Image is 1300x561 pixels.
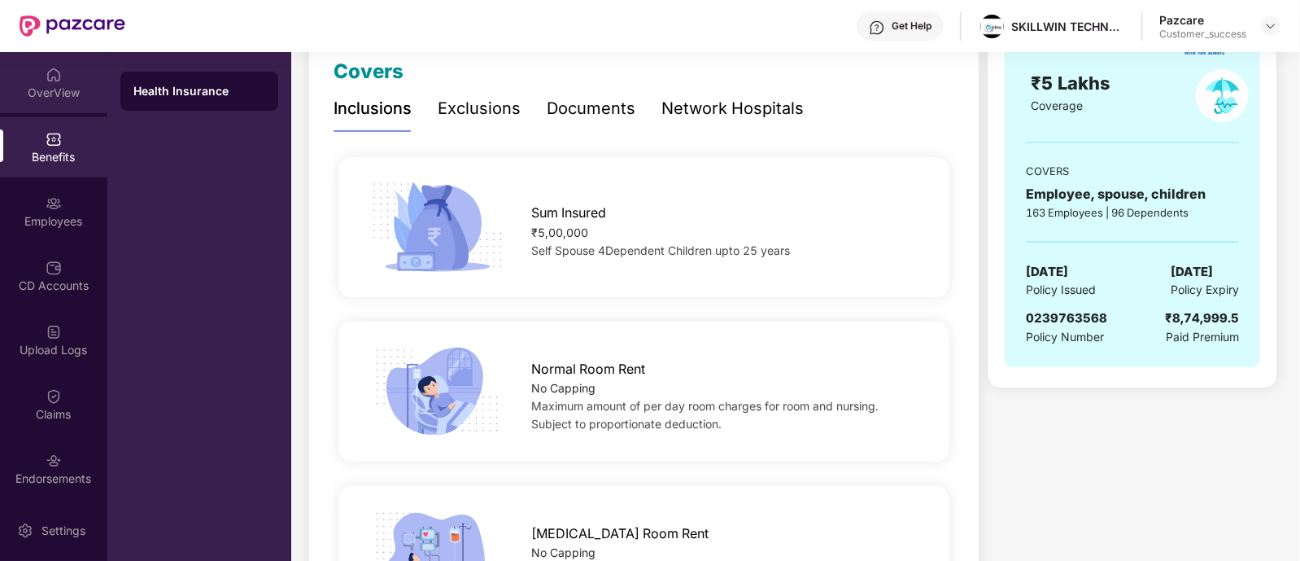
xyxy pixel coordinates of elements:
div: Pazcare [1159,12,1246,28]
img: svg+xml;base64,PHN2ZyBpZD0iU2V0dGluZy0yMHgyMCIgeG1sbnM9Imh0dHA6Ly93d3cudzMub3JnLzIwMDAvc3ZnIiB3aW... [17,523,33,539]
img: svg+xml;base64,PHN2ZyBpZD0iSGVscC0zMngzMiIgeG1sbnM9Imh0dHA6Ly93d3cudzMub3JnLzIwMDAvc3ZnIiB3aWR0aD... [869,20,885,36]
span: [MEDICAL_DATA] Room Rent [532,524,709,544]
div: Documents [547,96,635,121]
img: icon [366,342,509,441]
span: Maximum amount of per day room charges for room and nursing. Subject to proportionate deduction. [532,399,879,431]
img: svg+xml;base64,PHN2ZyBpZD0iVXBsb2FkX0xvZ3MiIGRhdGEtbmFtZT0iVXBsb2FkIExvZ3MiIHhtbG5zPSJodHRwOi8vd3... [46,324,62,340]
img: svg+xml;base64,PHN2ZyBpZD0iQ2xhaW0iIHhtbG5zPSJodHRwOi8vd3d3LnczLm9yZy8yMDAwL3N2ZyIgd2lkdGg9IjIwIi... [46,388,62,405]
div: Inclusions [334,96,412,121]
span: ₹5 Lakhs [1031,72,1115,94]
span: Sum Insured [532,203,607,223]
span: Paid Premium [1166,328,1239,346]
div: Customer_success [1159,28,1246,41]
div: COVERS [1026,163,1239,179]
div: 163 Employees | 96 Dependents [1026,204,1239,221]
div: Health Insurance [133,83,265,99]
div: Get Help [892,20,931,33]
span: Coverage [1031,99,1083,112]
span: [DATE] [1026,262,1068,282]
img: icon [366,178,509,277]
span: Policy Expiry [1171,281,1239,299]
div: Settings [37,523,90,539]
div: ₹5,00,000 [532,224,923,242]
img: svg+xml;base64,PHN2ZyBpZD0iQmVuZWZpdHMiIHhtbG5zPSJodHRwOi8vd3d3LnczLm9yZy8yMDAwL3N2ZyIgd2lkdGg9Ij... [46,131,62,147]
img: svg+xml;base64,PHN2ZyBpZD0iQ0RfQWNjb3VudHMiIGRhdGEtbmFtZT0iQ0QgQWNjb3VudHMiIHhtbG5zPSJodHRwOi8vd3... [46,260,62,276]
div: ₹8,74,999.5 [1165,309,1239,328]
span: Self Spouse 4Dependent Children upto 25 years [532,243,791,257]
span: [DATE] [1171,262,1213,282]
img: svg+xml;base64,PHN2ZyBpZD0iSG9tZSIgeG1sbnM9Imh0dHA6Ly93d3cudzMub3JnLzIwMDAvc3ZnIiB3aWR0aD0iMjAiIG... [46,67,62,83]
img: policyIcon [1196,69,1249,122]
span: Policy Number [1026,330,1104,344]
img: svg+xml;base64,PHN2ZyBpZD0iRW5kb3JzZW1lbnRzIiB4bWxucz0iaHR0cDovL3d3dy53My5vcmcvMjAwMC9zdmciIHdpZH... [46,453,62,469]
img: svg+xml;base64,PHN2ZyBpZD0iRHJvcGRvd24tMzJ4MzIiIHhtbG5zPSJodHRwOi8vd3d3LnczLm9yZy8yMDAwL3N2ZyIgd2... [1264,20,1277,33]
span: Normal Room Rent [532,359,646,379]
img: logo.jpg [980,15,1004,38]
span: Policy Issued [1026,281,1096,299]
img: svg+xml;base64,PHN2ZyBpZD0iRW1wbG95ZWVzIiB4bWxucz0iaHR0cDovL3d3dy53My5vcmcvMjAwMC9zdmciIHdpZHRoPS... [46,195,62,212]
div: Network Hospitals [661,96,804,121]
div: Employee, spouse, children [1026,184,1239,204]
div: Exclusions [438,96,521,121]
img: New Pazcare Logo [20,15,125,37]
div: SKILLWIN TECHNOLOGY PRIVATE LIMITED [1011,19,1125,34]
div: No Capping [532,379,923,397]
span: Covers [334,59,404,83]
span: 0239763568 [1026,310,1107,326]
